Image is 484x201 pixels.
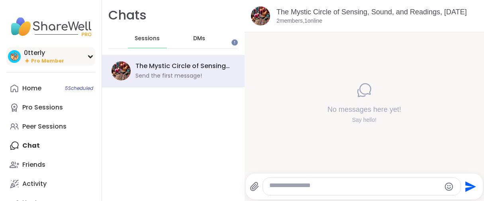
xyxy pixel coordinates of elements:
[24,49,64,57] div: 0tterly
[327,116,401,124] div: Say hello!
[108,6,147,24] h1: Chats
[6,174,95,193] a: Activity
[22,160,45,169] div: Friends
[6,98,95,117] a: Pro Sessions
[276,17,322,25] p: 2 members, 1 online
[31,58,64,64] span: Pro Member
[6,155,95,174] a: Friends
[65,85,93,92] span: 5 Scheduled
[269,181,441,192] textarea: Type your message
[327,104,401,114] h4: No messages here yet!
[22,122,67,131] div: Peer Sessions
[251,6,270,25] img: The Mystic Circle of Sensing, Sound, and Readings, Sep 04
[22,84,41,93] div: Home
[22,180,47,188] div: Activity
[461,178,479,195] button: Send
[444,182,454,191] button: Emoji picker
[6,13,95,41] img: ShareWell Nav Logo
[6,117,95,136] a: Peer Sessions
[135,72,202,80] div: Send the first message!
[135,35,160,43] span: Sessions
[112,61,131,80] img: The Mystic Circle of Sensing, Sound, and Readings, Sep 04
[276,8,467,16] a: The Mystic Circle of Sensing, Sound, and Readings, [DATE]
[193,35,205,43] span: DMs
[22,103,63,112] div: Pro Sessions
[231,39,238,46] iframe: Spotlight
[135,62,230,70] div: The Mystic Circle of Sensing, Sound, and Readings, [DATE]
[8,50,21,63] img: 0tterly
[6,79,95,98] a: Home5Scheduled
